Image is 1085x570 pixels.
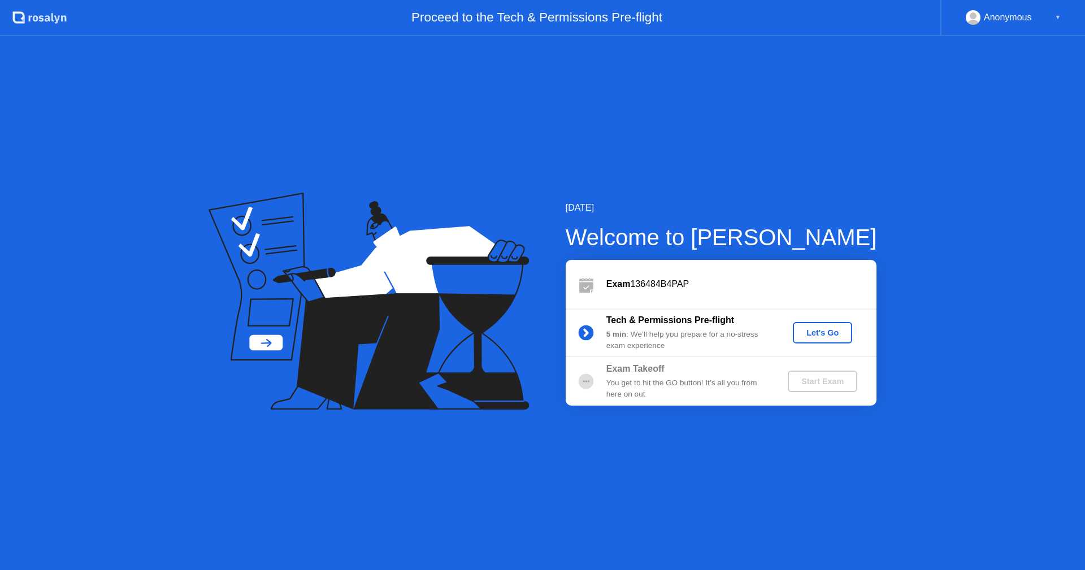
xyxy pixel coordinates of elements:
div: Let's Go [797,328,848,337]
b: Exam Takeoff [606,364,665,373]
div: : We’ll help you prepare for a no-stress exam experience [606,329,769,352]
div: 136484B4PAP [606,277,876,291]
b: 5 min [606,330,627,338]
div: [DATE] [566,201,877,215]
button: Let's Go [793,322,852,343]
div: ▼ [1055,10,1061,25]
b: Exam [606,279,631,289]
b: Tech & Permissions Pre-flight [606,315,734,325]
div: Anonymous [984,10,1032,25]
div: Start Exam [792,377,853,386]
div: You get to hit the GO button! It’s all you from here on out [606,377,769,401]
div: Welcome to [PERSON_NAME] [566,220,877,254]
button: Start Exam [788,371,857,392]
